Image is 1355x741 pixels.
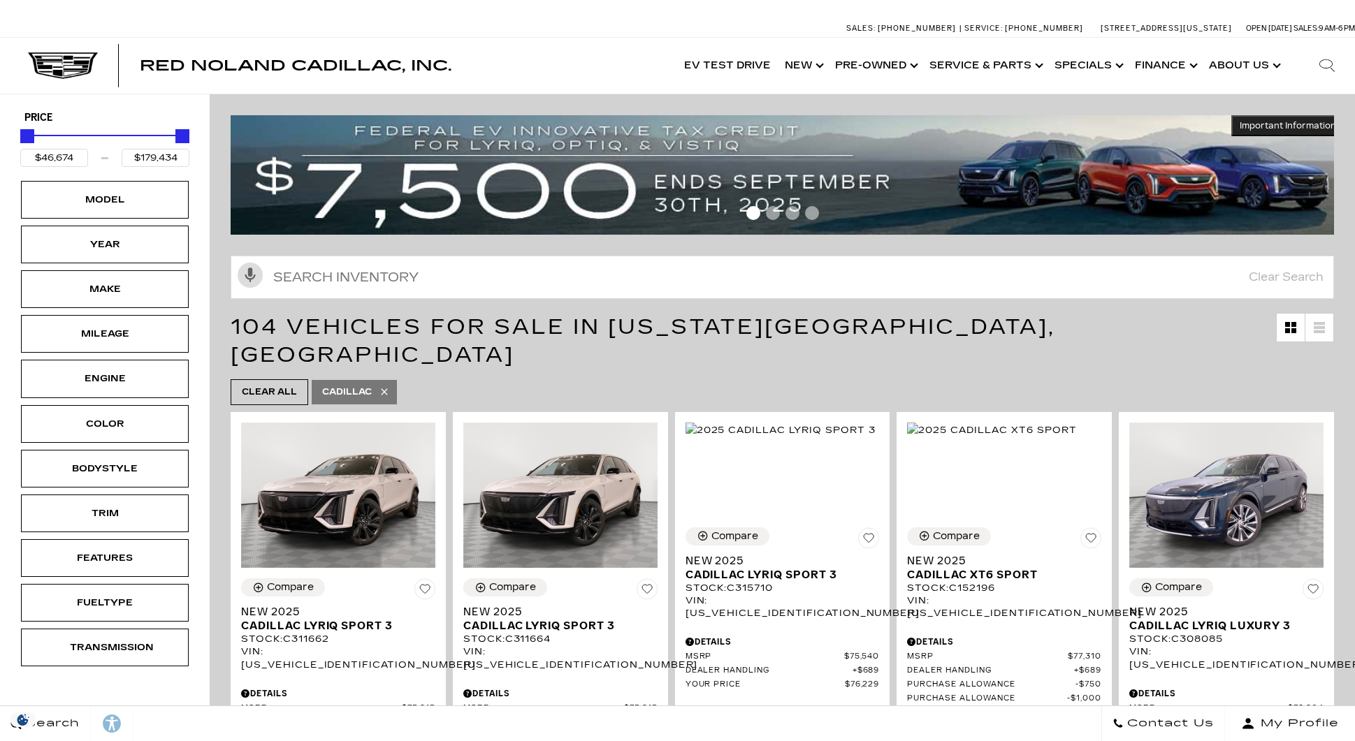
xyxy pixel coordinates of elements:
[489,581,536,594] div: Compare
[686,554,880,582] a: New 2025Cadillac LYRIQ Sport 3
[1128,38,1202,94] a: Finance
[1246,24,1292,33] span: Open [DATE]
[1255,714,1339,733] span: My Profile
[21,450,189,487] div: BodystyleBodystyle
[463,578,547,596] button: Compare Vehicle
[241,605,435,633] a: New 2025Cadillac LYRIQ Sport 3
[907,694,1101,704] a: Purchase Allowance $1,000
[21,315,189,353] div: MileageMileage
[1101,706,1225,741] a: Contact Us
[1294,24,1319,33] span: Sales:
[24,112,185,124] h5: Price
[686,680,880,690] a: Your Price $76,229
[711,530,758,543] div: Compare
[463,645,658,670] div: VIN: [US_VEHICLE_IDENTIFICATION_NUMBER]
[1240,120,1336,131] span: Important Information
[241,645,435,670] div: VIN: [US_VEHICLE_IDENTIFICATION_NUMBER]
[907,527,991,545] button: Compare Vehicle
[238,263,263,288] svg: Click to toggle on voice search
[463,633,658,645] div: Stock : C311664
[70,640,140,655] div: Transmission
[907,680,1101,690] a: Purchase Allowance $750
[1155,581,1202,594] div: Compare
[322,383,372,401] span: Cadillac
[21,360,189,397] div: EngineEngine
[933,530,980,543] div: Compare
[686,652,880,662] a: MSRP $75,540
[907,652,1101,662] a: MSRP $77,310
[1101,24,1232,33] a: [STREET_ADDRESS][US_STATE]
[231,115,1345,235] img: vrp-tax-ending-august-version
[1129,605,1324,633] a: New 2025Cadillac LYRIQ Luxury 3
[1129,687,1324,700] div: Pricing Details - New 2025 Cadillac LYRIQ Luxury 3
[21,405,189,443] div: ColorColor
[70,506,140,521] div: Trim
[241,605,425,619] span: New 2025
[122,149,189,167] input: Maximum
[1074,666,1101,676] span: $689
[686,636,880,648] div: Pricing Details - New 2025 Cadillac LYRIQ Sport 3
[1129,423,1324,568] img: 2025 Cadillac LYRIQ Luxury 3
[686,582,880,594] div: Stock : C315710
[959,24,1087,32] a: Service: [PHONE_NUMBER]
[70,595,140,610] div: Fueltype
[1129,703,1288,714] span: MSRP
[846,24,959,32] a: Sales: [PHONE_NUMBER]
[1068,652,1101,662] span: $77,310
[241,703,435,714] a: MSRP $75,215
[1048,38,1128,94] a: Specials
[686,680,845,690] span: Your Price
[70,237,140,252] div: Year
[686,652,844,662] span: MSRP
[175,129,189,143] div: Maximum Price
[70,281,140,297] div: Make
[70,416,140,432] div: Color
[1303,578,1324,605] button: Save Vehicle
[241,687,435,700] div: Pricing Details - New 2025 Cadillac LYRIQ Sport 3
[7,712,39,727] section: Click to Open Cookie Consent Modal
[1202,38,1285,94] a: About Us
[241,619,425,633] span: Cadillac LYRIQ Sport 3
[1005,24,1083,33] span: [PHONE_NUMBER]
[21,226,189,263] div: YearYear
[21,270,189,308] div: MakeMake
[686,594,880,619] div: VIN: [US_VEHICLE_IDENTIFICATION_NUMBER]
[1080,527,1101,554] button: Save Vehicle
[907,680,1075,690] span: Purchase Allowance
[402,703,435,714] span: $75,215
[463,687,658,700] div: Pricing Details - New 2025 Cadillac LYRIQ Sport 3
[1288,703,1324,714] span: $78,204
[1129,619,1313,633] span: Cadillac LYRIQ Luxury 3
[1067,694,1101,704] span: $1,000
[907,652,1068,662] span: MSRP
[70,326,140,342] div: Mileage
[28,52,98,79] img: Cadillac Dark Logo with Cadillac White Text
[686,554,869,568] span: New 2025
[21,629,189,666] div: TransmissionTransmission
[1129,578,1213,596] button: Compare Vehicle
[7,712,39,727] img: Opt-Out Icon
[231,314,1055,367] span: 104 Vehicles for Sale in [US_STATE][GEOGRAPHIC_DATA], [GEOGRAPHIC_DATA]
[878,24,956,33] span: [PHONE_NUMBER]
[686,527,769,545] button: Compare Vehicle
[1319,24,1355,33] span: 9 AM-6 PM
[231,256,1334,299] input: Search Inventory
[907,568,1091,582] span: Cadillac XT6 Sport
[463,423,658,568] img: 2025 Cadillac LYRIQ Sport 3
[241,423,435,568] img: 2025 Cadillac LYRIQ Sport 3
[907,594,1101,619] div: VIN: [US_VEHICLE_IDENTIFICATION_NUMBER]
[70,550,140,566] div: Features
[1129,605,1313,619] span: New 2025
[846,24,876,33] span: Sales:
[637,578,658,605] button: Save Vehicle
[907,666,1101,676] a: Dealer Handling $689
[907,554,1101,582] a: New 2025Cadillac XT6 Sport
[20,149,88,167] input: Minimum
[20,129,34,143] div: Minimum Price
[907,636,1101,648] div: Pricing Details - New 2025 Cadillac XT6 Sport
[241,633,435,645] div: Stock : C311662
[140,59,451,73] a: Red Noland Cadillac, Inc.
[844,652,880,662] span: $75,540
[463,703,624,714] span: MSRP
